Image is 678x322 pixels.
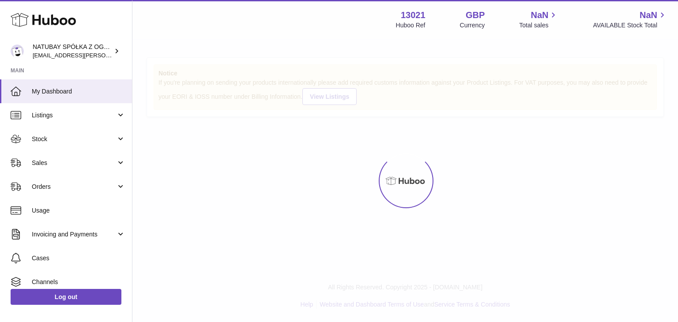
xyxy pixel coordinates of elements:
span: [EMAIL_ADDRESS][PERSON_NAME][DOMAIN_NAME] [33,52,177,59]
div: NATUBAY SPÓŁKA Z OGRANICZONĄ ODPOWIEDZIALNOŚCIĄ [33,43,112,60]
strong: 13021 [401,9,426,21]
span: Cases [32,254,125,262]
a: NaN Total sales [519,9,558,30]
span: Orders [32,183,116,191]
span: NaN [531,9,548,21]
div: Currency [460,21,485,30]
span: My Dashboard [32,87,125,96]
a: NaN AVAILABLE Stock Total [593,9,667,30]
span: AVAILABLE Stock Total [593,21,667,30]
span: Sales [32,159,116,167]
img: kacper.antkowski@natubay.pl [11,45,24,58]
span: Usage [32,206,125,215]
span: Channels [32,278,125,286]
span: Listings [32,111,116,120]
span: Total sales [519,21,558,30]
span: NaN [640,9,657,21]
span: Stock [32,135,116,143]
span: Invoicing and Payments [32,230,116,239]
a: Log out [11,289,121,305]
strong: GBP [466,9,485,21]
div: Huboo Ref [396,21,426,30]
